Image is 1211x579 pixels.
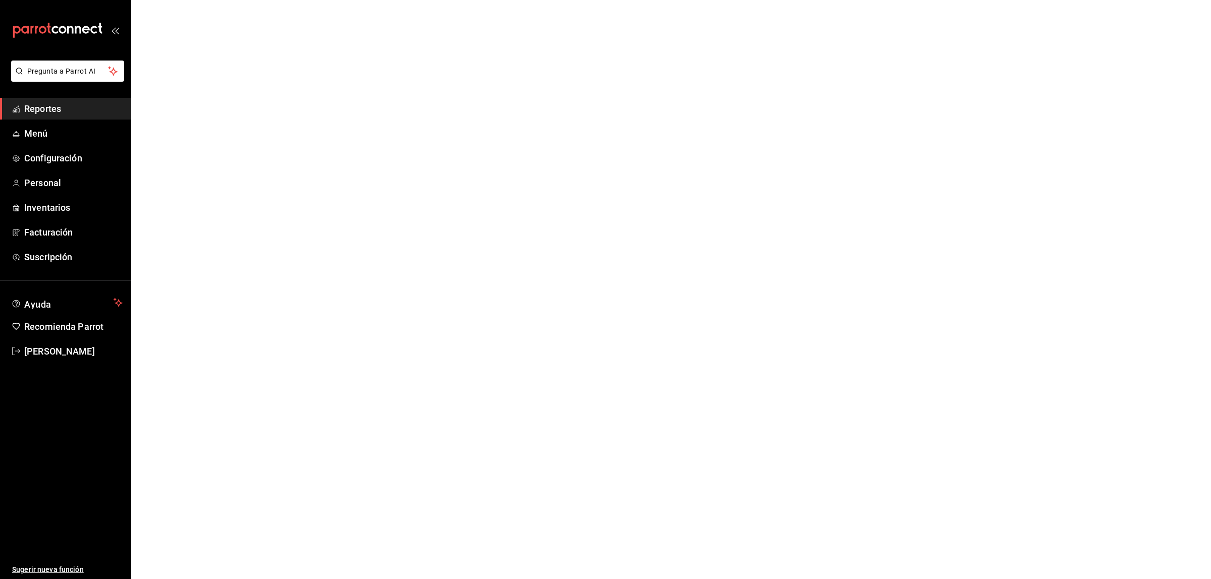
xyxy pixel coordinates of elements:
[7,73,124,84] a: Pregunta a Parrot AI
[111,26,119,34] button: open_drawer_menu
[27,66,108,77] span: Pregunta a Parrot AI
[24,297,109,309] span: Ayuda
[24,127,123,140] span: Menú
[24,225,123,239] span: Facturación
[24,151,123,165] span: Configuración
[24,102,123,115] span: Reportes
[11,61,124,82] button: Pregunta a Parrot AI
[12,564,123,575] span: Sugerir nueva función
[24,320,123,333] span: Recomienda Parrot
[24,344,123,358] span: [PERSON_NAME]
[24,176,123,190] span: Personal
[24,250,123,264] span: Suscripción
[24,201,123,214] span: Inventarios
